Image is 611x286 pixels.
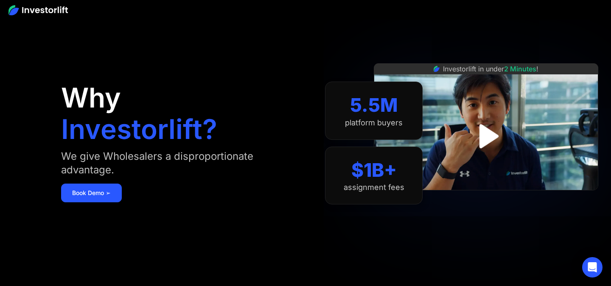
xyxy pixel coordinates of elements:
[504,65,536,73] span: 2 Minutes
[351,159,397,181] div: $1B+
[61,150,278,177] div: We give Wholesalers a disproportionate advantage.
[443,64,538,74] div: Investorlift in under !
[61,184,122,202] a: Book Demo ➢
[61,116,217,143] h1: Investorlift?
[350,94,398,116] div: 5.5M
[582,257,603,278] div: Open Intercom Messenger
[344,183,404,192] div: assignment fees
[61,84,121,111] h1: Why
[467,117,505,155] a: open lightbox
[345,118,403,127] div: platform buyers
[423,195,550,205] iframe: Customer reviews powered by Trustpilot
